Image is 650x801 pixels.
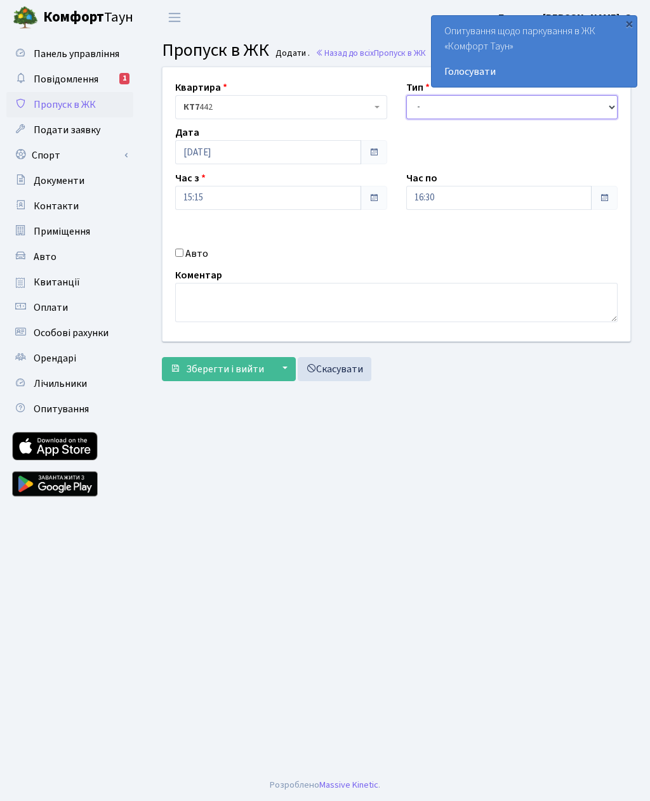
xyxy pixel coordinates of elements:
span: <b>КТ7</b>&nbsp;&nbsp;&nbsp;442 [183,101,371,114]
div: × [623,17,635,30]
span: Таун [43,7,133,29]
span: Оплати [34,301,68,315]
img: logo.png [13,5,38,30]
a: Лічильники [6,371,133,396]
label: Час з [175,171,206,186]
b: Комфорт [43,7,104,27]
a: Панель управління [6,41,133,67]
a: Авто [6,244,133,270]
a: Скасувати [298,357,371,381]
span: Особові рахунки [34,326,109,340]
a: Оплати [6,295,133,320]
label: Авто [185,246,208,261]
button: Переключити навігацію [159,7,190,28]
span: Опитування [34,402,89,416]
label: Час по [406,171,437,186]
button: Зберегти і вийти [162,357,272,381]
span: Орендарі [34,351,76,365]
a: Контакти [6,193,133,219]
div: Опитування щодо паркування в ЖК «Комфорт Таун» [432,16,637,87]
a: Блєдних [PERSON_NAME]. О. [498,10,635,25]
a: Пропуск в ЖК [6,92,133,117]
span: Зберегти і вийти [186,362,264,376]
a: Особові рахунки [6,320,133,346]
a: Опитування [6,396,133,422]
div: Розроблено . [270,778,380,792]
a: Голосувати [444,64,624,79]
span: Документи [34,174,84,188]
label: Тип [406,80,430,95]
span: Подати заявку [34,123,100,137]
a: Подати заявку [6,117,133,143]
span: <b>КТ7</b>&nbsp;&nbsp;&nbsp;442 [175,95,387,119]
b: КТ7 [183,101,199,114]
div: 1 [119,73,129,84]
label: Дата [175,125,199,140]
a: Документи [6,168,133,193]
a: Квитанції [6,270,133,295]
b: Блєдних [PERSON_NAME]. О. [498,11,635,25]
span: Повідомлення [34,72,98,86]
label: Коментар [175,268,222,283]
span: Авто [34,250,56,264]
span: Панель управління [34,47,119,61]
span: Квитанції [34,275,80,289]
span: Лічильники [34,377,87,391]
label: Квартира [175,80,227,95]
a: Повідомлення1 [6,67,133,92]
span: Приміщення [34,225,90,238]
a: Приміщення [6,219,133,244]
small: Додати . [273,48,310,59]
a: Спорт [6,143,133,168]
span: Пропуск в ЖК [162,37,269,63]
span: Контакти [34,199,79,213]
a: Орендарі [6,346,133,371]
a: Massive Kinetic [319,778,378,791]
a: Назад до всіхПропуск в ЖК [315,47,426,59]
span: Пропуск в ЖК [34,98,96,112]
span: Пропуск в ЖК [374,47,426,59]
